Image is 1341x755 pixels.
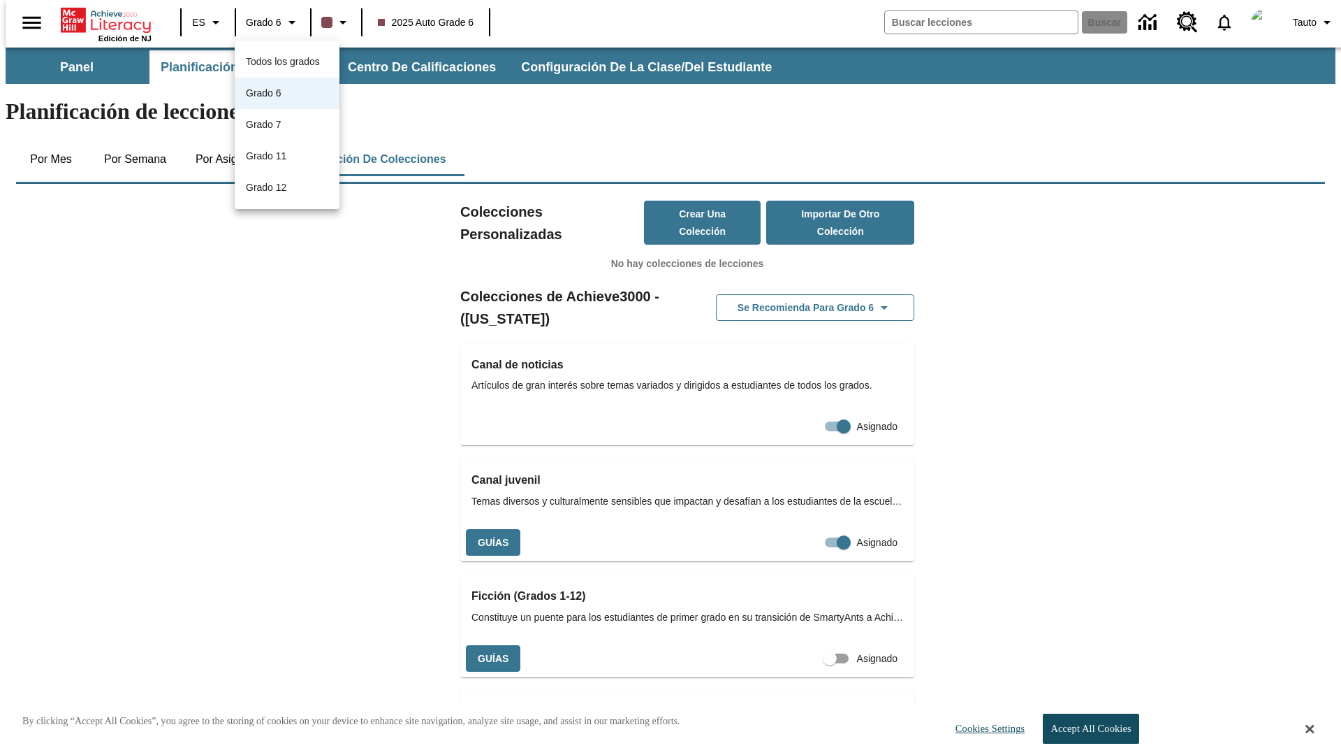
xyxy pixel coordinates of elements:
[246,182,286,193] span: Grado 12
[1043,714,1138,744] button: Accept All Cookies
[246,119,281,130] span: Grado 7
[246,87,281,99] span: Grado 6
[246,150,286,161] span: Grado 11
[943,714,1030,743] button: Cookies Settings
[246,56,320,67] span: Todos los grados
[1305,723,1314,735] button: Close
[22,714,680,728] p: By clicking “Accept All Cookies”, you agree to the storing of cookies on your device to enhance s...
